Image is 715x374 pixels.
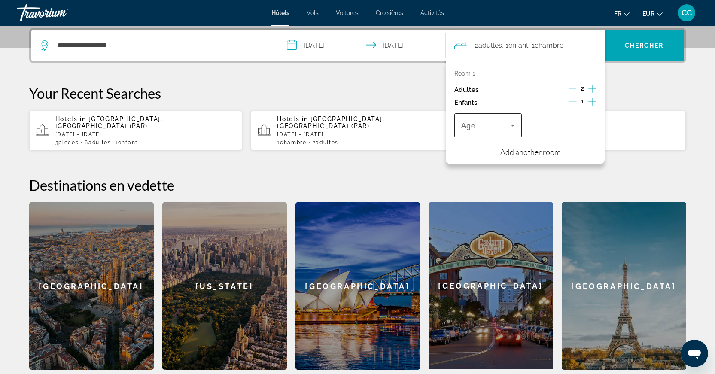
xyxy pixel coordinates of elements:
[316,140,338,146] span: Adultes
[535,41,563,49] span: Chambre
[118,140,138,146] span: Enfant
[57,39,265,52] input: Search hotel destination
[454,99,477,106] p: Enfants
[625,42,664,49] span: Chercher
[642,10,654,17] span: EUR
[420,9,444,16] a: Activités
[429,202,553,370] a: San Diego[GEOGRAPHIC_DATA]
[562,202,686,370] a: Paris[GEOGRAPHIC_DATA]
[277,116,308,122] span: Hotels in
[85,140,111,146] span: 6
[277,131,457,137] p: [DATE] - [DATE]
[29,110,243,151] button: Hotels in [GEOGRAPHIC_DATA], [GEOGRAPHIC_DATA] (PAR)[DATE] - [DATE]3pièces6Adultes, 1Enfant
[162,202,287,370] div: [US_STATE]
[429,202,553,369] div: [GEOGRAPHIC_DATA]
[29,202,154,370] div: [GEOGRAPHIC_DATA]
[277,116,384,129] span: [GEOGRAPHIC_DATA], [GEOGRAPHIC_DATA] (PAR)
[475,40,502,52] span: 2
[569,97,577,108] button: Decrement children
[29,85,686,102] p: Your Recent Searches
[280,140,307,146] span: Chambre
[614,7,630,20] button: Change language
[461,122,476,130] span: Âge
[88,140,111,146] span: Adultes
[454,86,478,94] p: Adultes
[528,40,563,52] span: , 1
[336,9,359,16] a: Voitures
[500,147,560,157] p: Add another room
[562,202,686,370] div: [GEOGRAPHIC_DATA]
[278,30,446,61] button: Select check in and out date
[307,9,319,16] a: Vols
[271,9,289,16] a: Hôtels
[502,40,528,52] span: , 1
[162,202,287,370] a: New York[US_STATE]
[681,340,708,367] iframe: Bouton de lancement de la fenêtre de messagerie
[17,2,103,24] a: Travorium
[55,131,236,137] p: [DATE] - [DATE]
[111,140,138,146] span: , 1
[29,176,686,194] h2: Destinations en vedette
[31,30,684,61] div: Search widget
[277,140,306,146] span: 1
[58,140,79,146] span: pièces
[55,140,79,146] span: 3
[478,41,502,49] span: Adultes
[251,110,464,151] button: Hotels in [GEOGRAPHIC_DATA], [GEOGRAPHIC_DATA] (PAR)[DATE] - [DATE]1Chambre2Adultes
[581,98,584,105] span: 1
[682,9,692,17] span: CC
[55,116,163,129] span: [GEOGRAPHIC_DATA], [GEOGRAPHIC_DATA] (PAR)
[614,10,621,17] span: fr
[295,202,420,370] div: [GEOGRAPHIC_DATA]
[508,41,528,49] span: Enfant
[295,202,420,370] a: Sydney[GEOGRAPHIC_DATA]
[446,30,605,61] button: Travelers: 2 adults, 1 child
[454,70,475,77] p: Room 1
[605,30,684,61] button: Search
[55,116,86,122] span: Hotels in
[376,9,403,16] a: Croisières
[675,4,698,22] button: User Menu
[581,85,584,92] span: 2
[490,142,560,160] button: Add another room
[588,83,596,96] button: Increment adults
[569,85,576,95] button: Decrement adults
[588,96,596,109] button: Increment children
[313,140,338,146] span: 2
[29,202,154,370] a: Barcelona[GEOGRAPHIC_DATA]
[642,7,663,20] button: Change currency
